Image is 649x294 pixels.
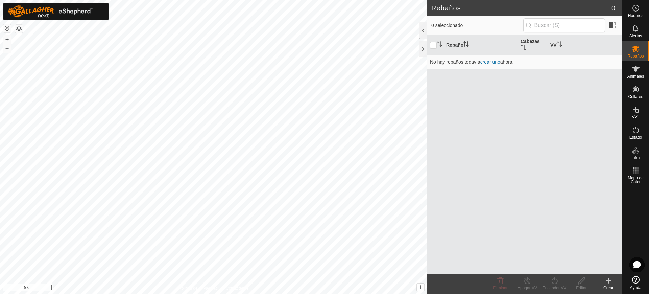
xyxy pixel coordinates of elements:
div: Encender VV [541,285,568,291]
button: – [3,44,11,52]
p-sorticon: Activar para ordenar [437,42,442,48]
button: + [3,36,11,44]
div: Apagar VV [514,285,541,291]
p-sorticon: Activar para ordenar [521,46,526,51]
th: Cabezas [518,35,548,55]
span: 0 [611,3,615,13]
td: No hay rebaños todavía ahora. [427,55,622,69]
span: 0 seleccionado [431,22,523,29]
p-sorticon: Activar para ordenar [557,42,562,48]
span: Eliminar [493,286,507,290]
span: VVs [632,115,639,119]
button: i [417,284,424,291]
span: Mapa de Calor [624,176,647,184]
span: Alertas [629,34,642,38]
input: Buscar (S) [523,18,605,32]
th: Rebaño [443,35,518,55]
span: Rebaños [627,54,644,58]
button: Restablecer Mapa [3,24,11,32]
span: Animales [627,74,644,78]
span: Infra [631,156,640,160]
a: Ayuda [622,273,649,292]
p-sorticon: Activar para ordenar [463,42,469,48]
img: Logo Gallagher [8,5,93,18]
button: Capas del Mapa [15,25,23,33]
span: i [420,284,421,290]
span: Horarios [628,14,643,18]
a: Política de Privacidad [179,285,218,291]
h2: Rebaños [431,4,611,12]
a: crear uno [480,59,500,65]
span: Ayuda [630,286,642,290]
span: Estado [629,135,642,139]
a: Contáctenos [226,285,248,291]
span: Collares [628,95,643,99]
th: VV [548,35,622,55]
div: Editar [568,285,595,291]
div: Crear [595,285,622,291]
